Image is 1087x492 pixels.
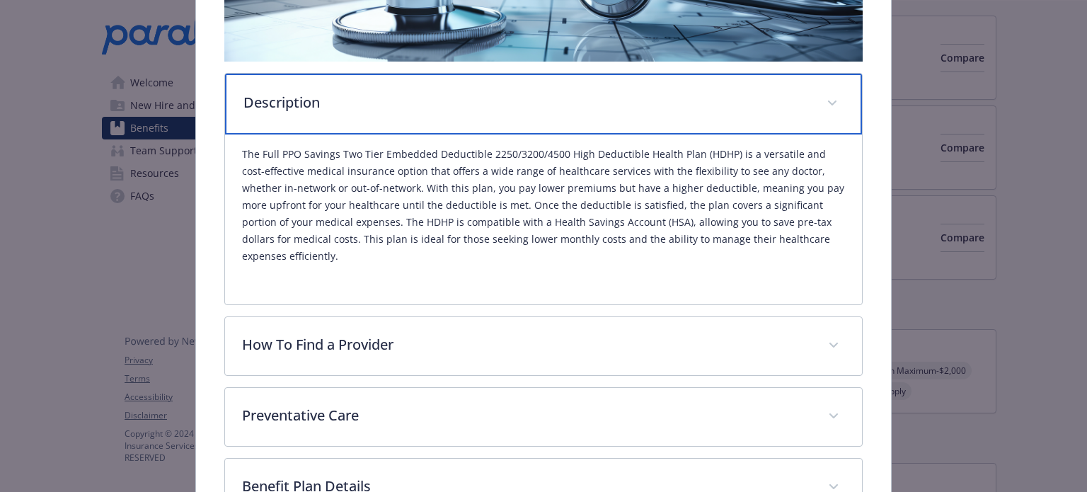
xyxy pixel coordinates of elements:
div: Preventative Care [225,388,861,446]
p: How To Find a Provider [242,334,810,355]
p: Description [243,92,809,113]
p: The Full PPO Savings Two Tier Embedded Deductible 2250/3200/4500 High Deductible Health Plan (HDH... [242,146,844,265]
div: Description [225,135,861,304]
div: Description [225,74,861,135]
p: Preventative Care [242,405,810,426]
div: How To Find a Provider [225,317,861,375]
